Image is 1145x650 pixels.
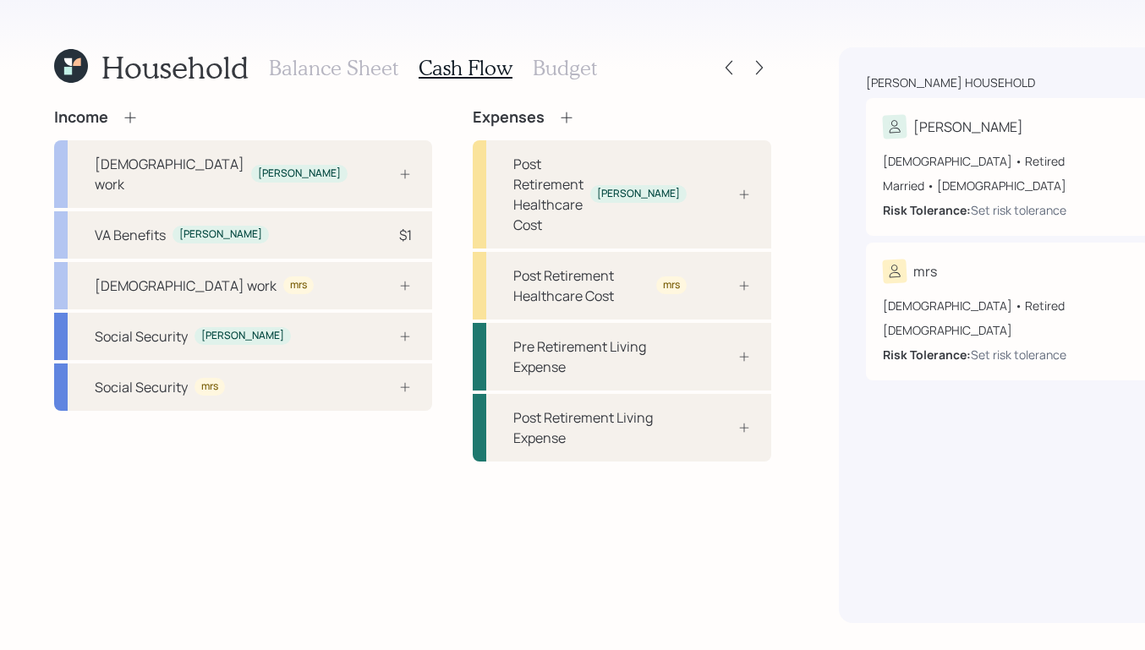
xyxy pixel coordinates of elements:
[533,56,597,80] h3: Budget
[513,407,687,448] div: Post Retirement Living Expense
[95,225,166,245] div: VA Benefits
[95,377,188,397] div: Social Security
[883,297,1133,314] div: [DEMOGRAPHIC_DATA] • Retired
[201,329,284,343] div: [PERSON_NAME]
[54,108,108,127] h4: Income
[513,154,583,235] div: Post Retirement Healthcare Cost
[913,261,937,281] div: mrs
[883,152,1133,170] div: [DEMOGRAPHIC_DATA] • Retired
[399,225,412,245] div: $1
[473,108,545,127] h4: Expenses
[883,202,971,218] b: Risk Tolerance:
[513,265,649,306] div: Post Retirement Healthcare Cost
[597,187,680,201] div: [PERSON_NAME]
[883,321,1133,339] div: [DEMOGRAPHIC_DATA]
[513,336,687,377] div: Pre Retirement Living Expense
[883,177,1133,194] div: Married • [DEMOGRAPHIC_DATA]
[95,154,244,194] div: [DEMOGRAPHIC_DATA] work
[971,346,1066,363] div: Set risk tolerance
[179,227,262,242] div: [PERSON_NAME]
[883,347,971,363] b: Risk Tolerance:
[269,56,398,80] h3: Balance Sheet
[663,278,680,292] div: mrs
[971,201,1066,219] div: Set risk tolerance
[101,49,249,85] h1: Household
[95,276,277,296] div: [DEMOGRAPHIC_DATA] work
[290,278,307,292] div: mrs
[201,380,218,394] div: mrs
[419,56,512,80] h3: Cash Flow
[258,167,341,181] div: [PERSON_NAME]
[95,326,188,347] div: Social Security
[913,117,1023,137] div: [PERSON_NAME]
[866,74,1035,91] div: [PERSON_NAME] household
